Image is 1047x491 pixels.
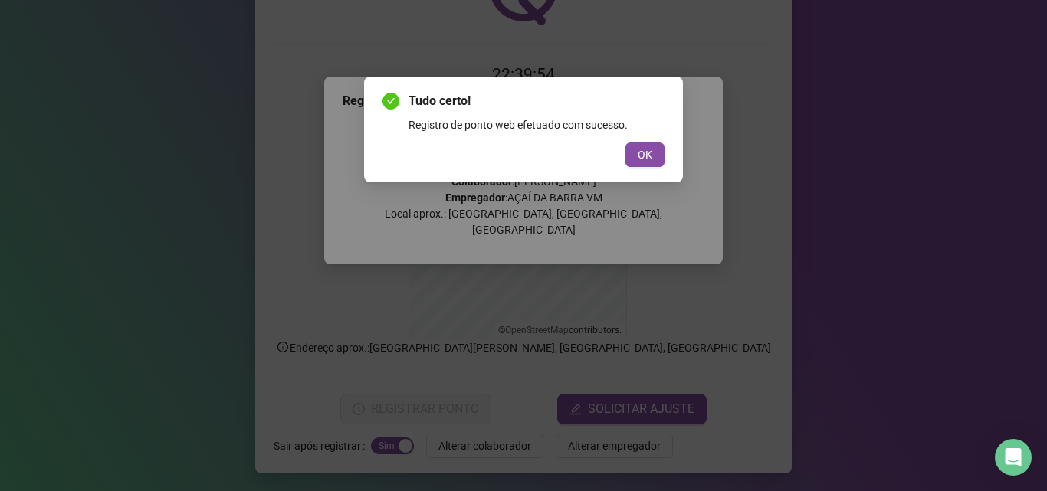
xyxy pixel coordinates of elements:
[382,93,399,110] span: check-circle
[409,92,665,110] span: Tudo certo!
[995,439,1032,476] div: Open Intercom Messenger
[409,116,665,133] div: Registro de ponto web efetuado com sucesso.
[638,146,652,163] span: OK
[625,142,665,167] button: OK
